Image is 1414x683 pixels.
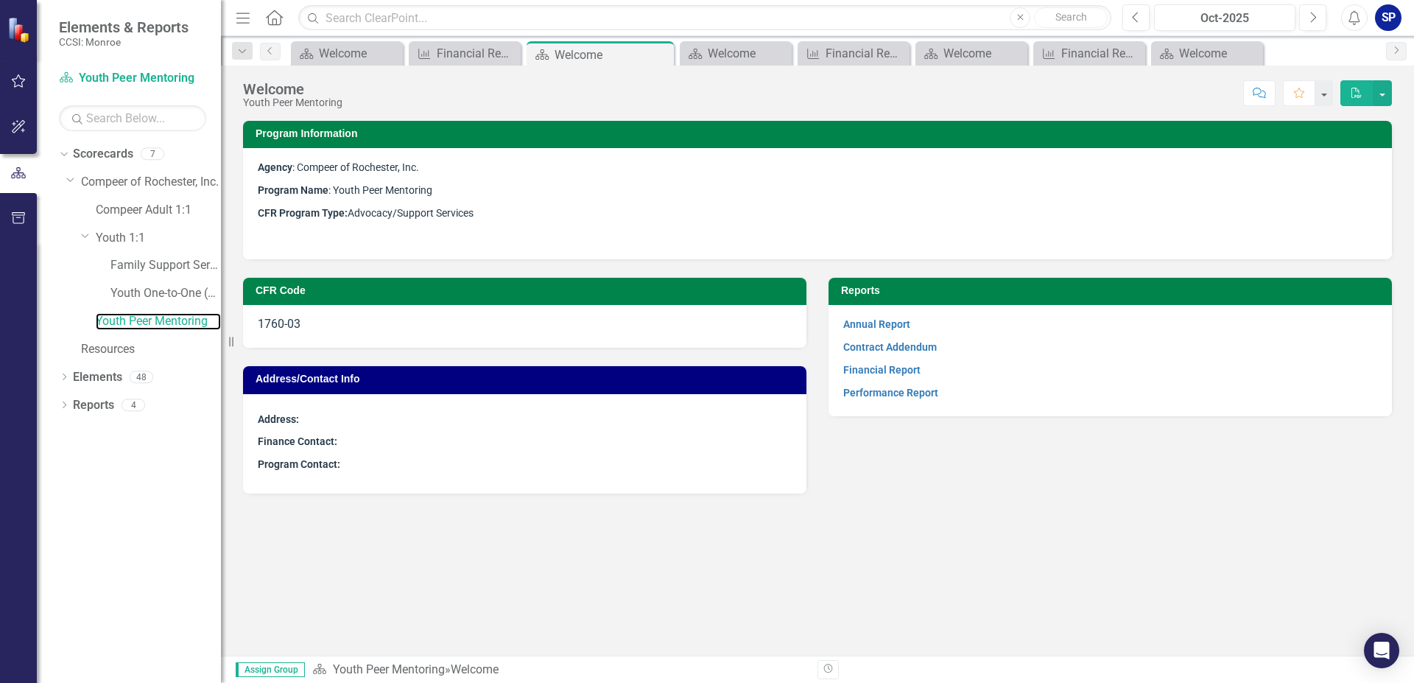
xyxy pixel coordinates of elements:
button: Oct-2025 [1154,4,1295,31]
span: Assign Group [236,662,305,677]
div: Financial Report [1061,44,1142,63]
strong: Program Name [258,184,328,196]
div: Welcome [451,662,499,676]
a: Financial Report [412,44,517,63]
a: Annual Report [843,318,910,330]
a: Welcome [1155,44,1259,63]
span: Advocacy/Support Services [258,207,474,219]
a: Contract Addendum [843,341,937,353]
a: Financial Report [801,44,906,63]
div: Open Intercom Messenger [1364,633,1399,668]
a: Resources [81,341,221,358]
div: Youth Peer Mentoring [243,97,342,108]
a: Performance Report [843,387,938,399]
a: Youth 1:1 [96,230,221,247]
div: Welcome [708,44,788,63]
a: Compeer Adult 1:1 [96,202,221,219]
div: Welcome [1179,44,1259,63]
div: » [312,662,806,679]
span: Search [1055,11,1087,23]
a: Youth Peer Mentoring [96,313,221,330]
h3: CFR Code [256,285,799,296]
a: Welcome [295,44,399,63]
div: Welcome [555,46,670,64]
div: 48 [130,371,153,383]
div: Oct-2025 [1159,10,1290,27]
div: 7 [141,148,164,161]
a: Scorecards [73,146,133,163]
strong: Address: [258,413,299,425]
span: 1760-03 [258,317,300,331]
small: CCSI: Monroe [59,36,189,48]
a: Financial Report [1037,44,1142,63]
button: SP [1375,4,1401,31]
strong: Program Contact: [258,458,340,470]
a: Financial Report [843,364,921,376]
h3: Address/Contact Info [256,374,799,385]
a: Welcome [919,44,1024,63]
div: Financial Report [826,44,906,63]
strong: : [334,435,337,447]
h3: Reports [841,285,1385,296]
strong: CFR Program Type: [258,207,348,219]
div: 4 [122,399,145,411]
strong: Finance Contact [258,435,334,447]
div: Financial Report [437,44,517,63]
div: Welcome [319,44,399,63]
button: Search [1034,7,1108,28]
span: : Youth Peer Mentoring [258,184,432,196]
div: Welcome [243,81,342,97]
a: Youth Peer Mentoring [333,662,445,676]
h3: Program Information [256,128,1385,139]
span: Elements & Reports [59,18,189,36]
span: : Compeer of Rochester, Inc. [258,161,419,173]
a: Welcome [683,44,788,63]
a: Youth One-to-One (1760) [110,285,221,302]
strong: Agency [258,161,292,173]
img: ClearPoint Strategy [7,17,33,43]
a: Reports [73,397,114,414]
div: Welcome [943,44,1024,63]
a: Youth Peer Mentoring [59,70,206,87]
input: Search Below... [59,105,206,131]
input: Search ClearPoint... [298,5,1111,31]
a: Family Support Services [110,257,221,274]
a: Compeer of Rochester, Inc. [81,174,221,191]
a: Elements [73,369,122,386]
